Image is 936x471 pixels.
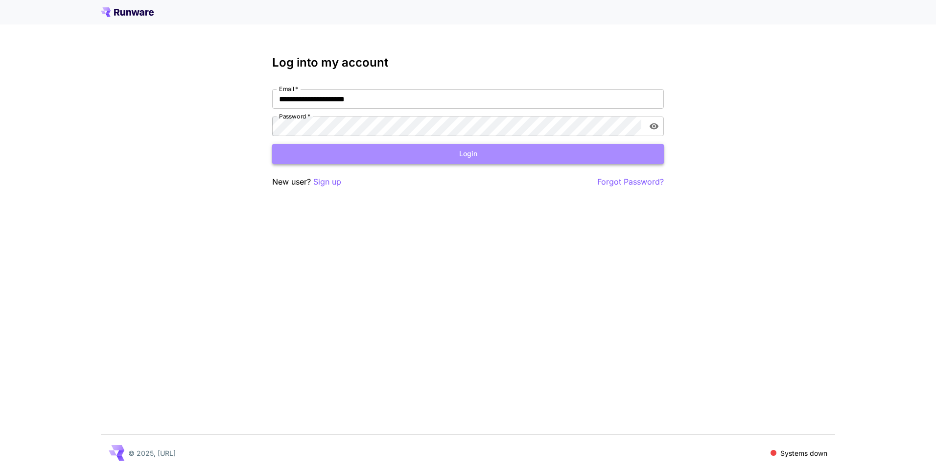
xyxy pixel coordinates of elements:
[279,85,298,93] label: Email
[645,118,663,135] button: toggle password visibility
[313,176,341,188] button: Sign up
[128,448,176,458] p: © 2025, [URL]
[272,176,341,188] p: New user?
[272,56,664,70] h3: Log into my account
[279,112,310,120] label: Password
[272,144,664,164] button: Login
[780,448,827,458] p: Systems down
[597,176,664,188] button: Forgot Password?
